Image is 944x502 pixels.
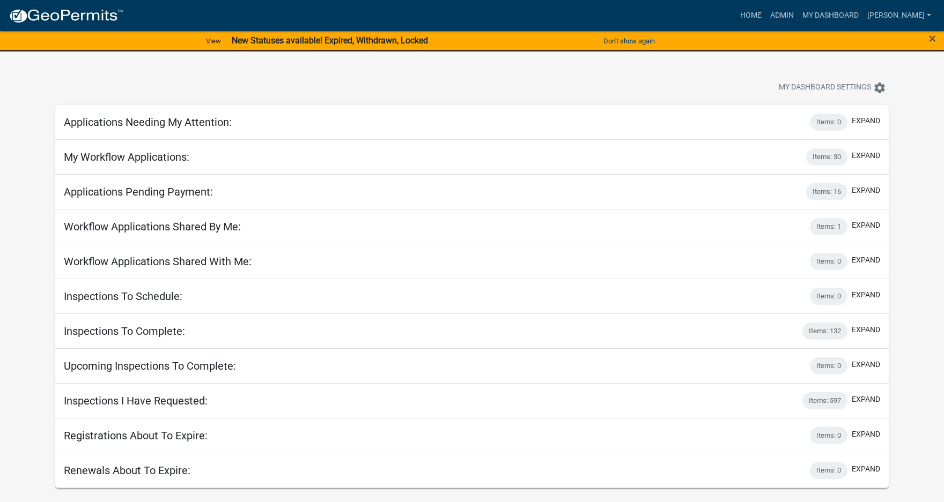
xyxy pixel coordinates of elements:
div: Items: 0 [810,253,847,270]
div: Items: 0 [810,357,847,374]
div: Items: 0 [810,462,847,479]
div: Items: 597 [802,392,847,409]
div: Items: 1 [810,218,847,235]
h5: Workflow Applications Shared By Me: [64,220,241,233]
h5: Renewals About To Expire: [64,464,190,477]
button: Close [929,32,936,45]
h5: Applications Needing My Attention: [64,116,232,129]
div: Items: 132 [802,323,847,340]
button: expand [852,429,880,440]
button: expand [852,289,880,301]
a: Home [736,5,766,26]
button: expand [852,324,880,335]
button: expand [852,394,880,405]
h5: Applications Pending Payment: [64,185,213,198]
button: Don't show again [599,32,659,50]
h5: Inspections To Schedule: [64,290,182,303]
h5: Registrations About To Expire: [64,429,208,442]
div: Items: 0 [810,114,847,131]
h5: Inspections To Complete: [64,325,185,338]
div: Items: 30 [806,148,847,166]
button: expand [852,220,880,231]
button: expand [852,115,880,126]
h5: My Workflow Applications: [64,151,189,163]
span: My Dashboard Settings [779,81,871,94]
i: settings [873,81,886,94]
a: My Dashboard [798,5,863,26]
a: View [202,32,225,50]
a: Admin [766,5,798,26]
div: Items: 0 [810,288,847,305]
button: expand [852,359,880,370]
div: Items: 16 [806,183,847,200]
div: Items: 0 [810,427,847,444]
button: expand [852,185,880,196]
span: × [929,31,936,46]
h5: Inspections I Have Requested: [64,394,208,407]
strong: New Statuses available! Expired, Withdrawn, Locked [232,35,428,46]
button: expand [852,150,880,161]
h5: Upcoming Inspections To Complete: [64,359,236,372]
button: expand [852,463,880,475]
button: My Dashboard Settingssettings [770,77,895,98]
button: expand [852,254,880,266]
a: [PERSON_NAME] [863,5,935,26]
h5: Workflow Applications Shared With Me: [64,255,252,268]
